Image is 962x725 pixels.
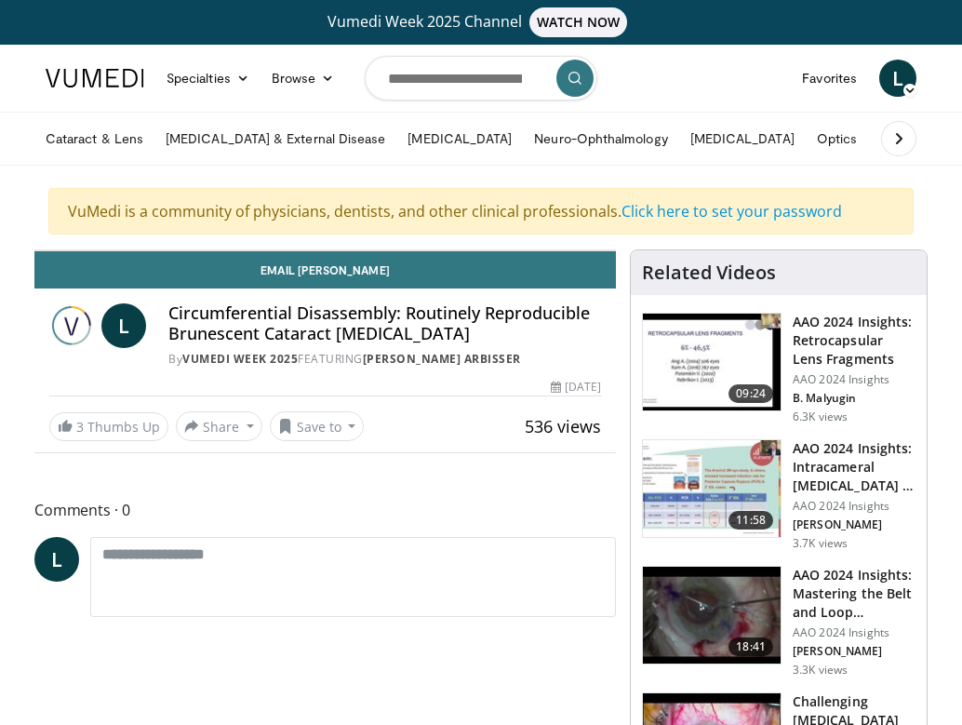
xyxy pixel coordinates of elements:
input: Search topics, interventions [365,56,597,101]
h3: AAO 2024 Insights: Mastering the Belt and Loop Technique [793,566,915,622]
img: VuMedi Logo [46,69,144,87]
a: 09:24 AAO 2024 Insights: Retrocapsular Lens Fragments AAO 2024 Insights B. Malyugin 6.3K views [642,313,915,424]
a: L [101,303,146,348]
p: AAO 2024 Insights [793,625,915,640]
span: 18:41 [728,638,773,656]
a: Cataract & Lens [34,120,154,157]
span: Comments 0 [34,498,616,522]
p: 3.3K views [793,663,848,678]
a: Optics [806,120,868,157]
a: [PERSON_NAME] Arbisser [363,351,521,367]
a: L [879,60,916,97]
h3: AAO 2024 Insights: Intracameral [MEDICAL_DATA] - Should We Dilute It? … [793,439,915,495]
img: 22a3a3a3-03de-4b31-bd81-a17540334f4a.150x105_q85_crop-smart_upscale.jpg [643,567,781,664]
button: Share [176,411,262,441]
span: 536 views [525,415,601,437]
h3: AAO 2024 Insights: Retrocapsular Lens Fragments [793,313,915,369]
a: Vumedi Week 2025 [182,351,298,367]
a: L [34,537,79,582]
span: 3 [76,418,84,436]
a: Favorites [791,60,868,97]
a: Neuro-Ophthalmology [523,120,678,157]
a: 18:41 AAO 2024 Insights: Mastering the Belt and Loop Technique AAO 2024 Insights [PERSON_NAME] 3.... [642,566,915,678]
span: 11:58 [728,511,773,530]
p: 6.3K views [793,409,848,424]
p: B. Malyugin [793,391,915,406]
a: 11:58 AAO 2024 Insights: Intracameral [MEDICAL_DATA] - Should We Dilute It? … AAO 2024 Insights [... [642,439,915,551]
h4: Circumferential Disassembly: Routinely Reproducible Brunescent Cataract [MEDICAL_DATA] [168,303,601,343]
p: AAO 2024 Insights [793,372,915,387]
div: By FEATURING [168,351,601,368]
a: 3 Thumbs Up [49,412,168,441]
button: Save to [270,411,365,441]
a: Browse [261,60,346,97]
a: Vumedi Week 2025 ChannelWATCH NOW [34,7,928,37]
a: [MEDICAL_DATA] [679,120,806,157]
div: VuMedi is a community of physicians, dentists, and other clinical professionals. [48,188,914,235]
p: [PERSON_NAME] [793,517,915,532]
a: Click here to set your password [621,201,842,222]
img: de733f49-b136-4bdc-9e00-4021288efeb7.150x105_q85_crop-smart_upscale.jpg [643,440,781,537]
a: [MEDICAL_DATA] [396,120,523,157]
p: AAO 2024 Insights [793,499,915,514]
a: [MEDICAL_DATA] & External Disease [154,120,396,157]
span: 09:24 [728,384,773,403]
a: Specialties [155,60,261,97]
p: [PERSON_NAME] [793,644,915,659]
div: [DATE] [551,379,601,396]
h4: Related Videos [642,262,776,284]
img: Vumedi Week 2025 [49,303,94,348]
img: 01f52a5c-6a53-4eb2-8a1d-dad0d168ea80.150x105_q85_crop-smart_upscale.jpg [643,314,781,410]
a: Email [PERSON_NAME] [34,251,616,289]
span: WATCH NOW [529,7,628,37]
p: 3.7K views [793,536,848,551]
